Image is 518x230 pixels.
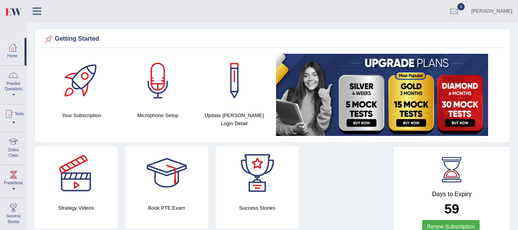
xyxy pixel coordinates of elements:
[0,66,26,102] a: Practice Questions
[43,33,502,45] div: Getting Started
[0,38,25,63] a: Home
[276,54,488,136] img: small5.jpg
[0,132,26,162] a: Online Class
[47,111,116,119] h4: Your Subscription
[402,191,502,198] h4: Days to Expiry
[216,204,299,212] h4: Success Stories
[0,104,26,129] a: Tests
[125,204,208,212] h4: Book PTE Exam
[0,165,26,195] a: Predictions
[200,111,268,127] h4: Update [PERSON_NAME] Login Detail
[123,111,192,119] h4: Microphone Setup
[0,198,26,228] a: Success Stories
[444,201,459,216] b: 59
[457,3,465,10] span: 0
[35,204,117,212] h4: Strategy Videos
